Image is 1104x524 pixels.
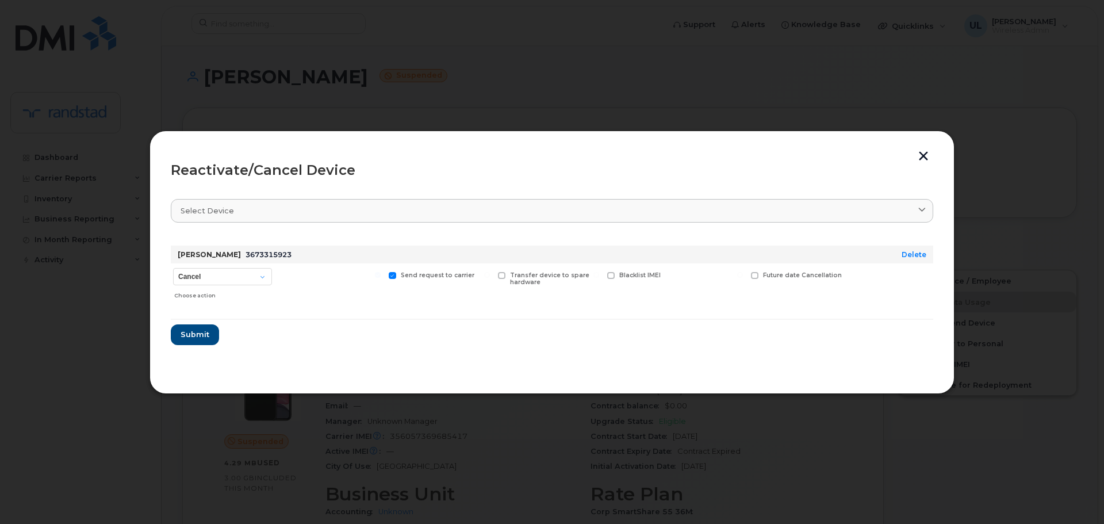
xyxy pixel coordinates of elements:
[181,329,209,340] span: Submit
[171,324,219,345] button: Submit
[763,271,842,279] span: Future date Cancellation
[619,271,661,279] span: Blacklist IMEI
[401,271,474,279] span: Send request to carrier
[484,272,490,278] input: Transfer device to spare hardware
[171,199,933,223] a: Select device
[246,250,292,259] span: 3673315923
[902,250,926,259] a: Delete
[181,205,234,216] span: Select device
[737,272,743,278] input: Future date Cancellation
[174,286,272,300] div: Choose action
[178,250,241,259] strong: [PERSON_NAME]
[375,272,381,278] input: Send request to carrier
[171,163,933,177] div: Reactivate/Cancel Device
[510,271,589,286] span: Transfer device to spare hardware
[593,272,599,278] input: Blacklist IMEI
